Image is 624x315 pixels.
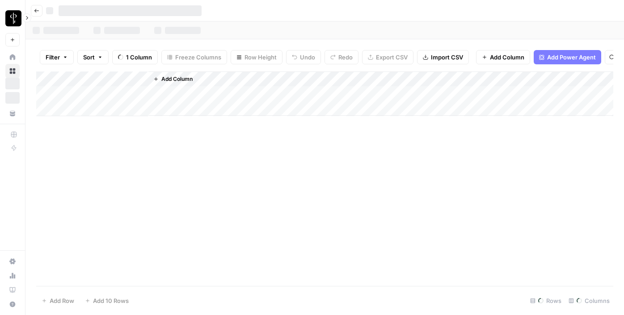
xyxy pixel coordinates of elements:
div: Rows [527,294,565,308]
button: 1 Column [112,50,158,64]
button: Add Column [150,73,196,85]
button: Add 10 Rows [80,294,134,308]
button: Add Column [476,50,530,64]
a: Home [5,50,20,64]
span: Row Height [245,53,277,62]
a: Usage [5,269,20,283]
span: Add Power Agent [547,53,596,62]
button: Help + Support [5,297,20,311]
span: Redo [338,53,353,62]
button: Add Power Agent [534,50,601,64]
span: Sort [83,53,95,62]
span: Add 10 Rows [93,296,129,305]
a: Settings [5,254,20,269]
a: Browse [5,64,20,78]
button: Workspace: LP Production Workloads [5,7,20,29]
button: Export CSV [362,50,413,64]
a: Learning Hub [5,283,20,297]
span: Add Column [490,53,524,62]
span: 1 Column [126,53,152,62]
span: Undo [300,53,315,62]
button: Freeze Columns [161,50,227,64]
span: Export CSV [376,53,408,62]
div: Columns [565,294,613,308]
button: Sort [77,50,109,64]
span: Freeze Columns [175,53,221,62]
span: Import CSV [431,53,463,62]
button: Filter [40,50,74,64]
a: Your Data [5,106,20,121]
button: Undo [286,50,321,64]
button: Redo [325,50,358,64]
span: Add Column [161,75,193,83]
img: LP Production Workloads Logo [5,10,21,26]
span: Filter [46,53,60,62]
button: Row Height [231,50,282,64]
button: Add Row [36,294,80,308]
span: Add Row [50,296,74,305]
button: Import CSV [417,50,469,64]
